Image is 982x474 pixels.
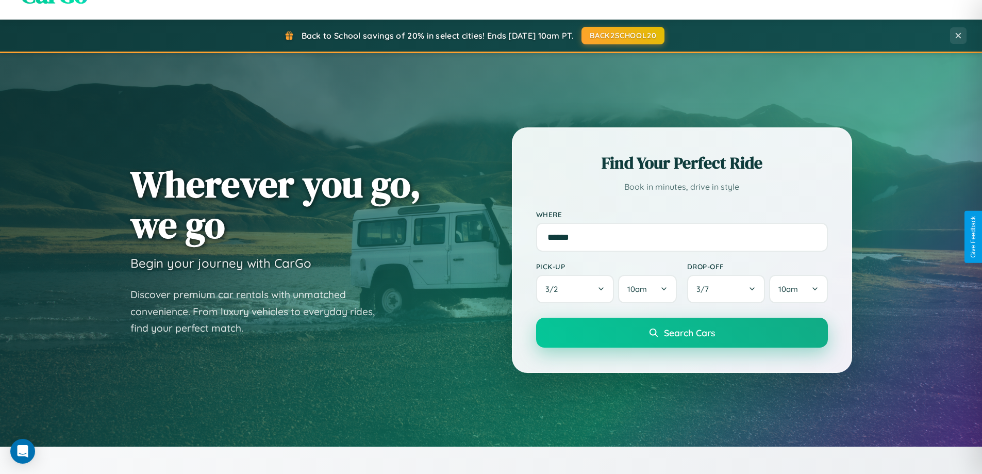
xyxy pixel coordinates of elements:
label: Pick-up [536,262,677,271]
label: Drop-off [687,262,828,271]
div: Open Intercom Messenger [10,439,35,464]
span: Back to School savings of 20% in select cities! Ends [DATE] 10am PT. [302,30,574,41]
h3: Begin your journey with CarGo [130,255,311,271]
span: 10am [627,284,647,294]
label: Where [536,210,828,219]
div: Give Feedback [970,216,977,258]
button: 3/7 [687,275,765,303]
h2: Find Your Perfect Ride [536,152,828,174]
button: Search Cars [536,318,828,348]
p: Discover premium car rentals with unmatched convenience. From luxury vehicles to everyday rides, ... [130,286,388,337]
h1: Wherever you go, we go [130,164,421,245]
button: 10am [769,275,827,303]
button: 3/2 [536,275,614,303]
span: 3 / 2 [545,284,563,294]
p: Book in minutes, drive in style [536,179,828,194]
span: 3 / 7 [696,284,714,294]
span: Search Cars [664,327,715,338]
span: 10am [778,284,798,294]
button: BACK2SCHOOL20 [581,27,664,44]
button: 10am [618,275,676,303]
